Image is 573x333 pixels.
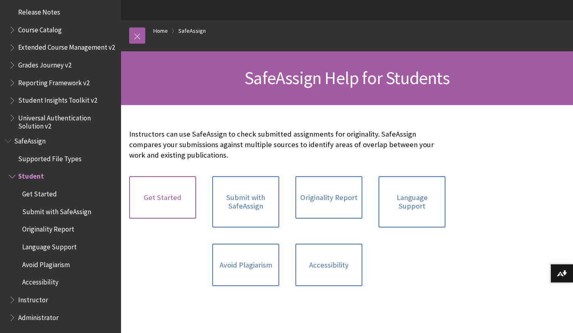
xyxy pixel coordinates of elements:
[178,26,206,36] a: SafeAssign
[379,176,445,228] a: Language Support
[22,240,77,251] span: Language Support
[153,26,168,36] a: Home
[5,134,116,324] nav: Book outline for Blackboard SafeAssign
[18,5,60,16] span: Release Notes
[18,58,71,69] span: Grades Journey v2
[14,134,46,145] span: SafeAssign
[18,94,97,105] span: Student Insights Toolkit v2
[212,244,279,287] a: Avoid Plagiarism
[18,76,90,87] span: Reporting Framework v2
[18,41,115,52] span: Extended Course Management v2
[129,129,445,161] p: Instructors can use SafeAssign to check submitted assignments for originality. SafeAssign compare...
[295,244,362,287] a: Accessibility
[18,23,62,34] span: Course Catalog
[18,111,115,130] span: Universal Authentication Solution v2
[212,176,279,228] a: Submit with SafeAssign
[22,276,59,287] span: Accessibility
[18,170,44,181] span: Student
[295,176,362,219] a: Originality Report
[22,187,57,198] span: Get Started
[18,311,59,322] span: Administrator
[22,223,74,234] span: Originality Report
[18,293,48,304] span: Instructor
[22,258,70,269] span: Avoid Plagiarism
[18,152,82,163] span: Supported File Types
[129,176,196,219] a: Get Started
[22,205,91,216] span: Submit with SafeAssign
[245,67,450,89] span: SafeAssign Help for Students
